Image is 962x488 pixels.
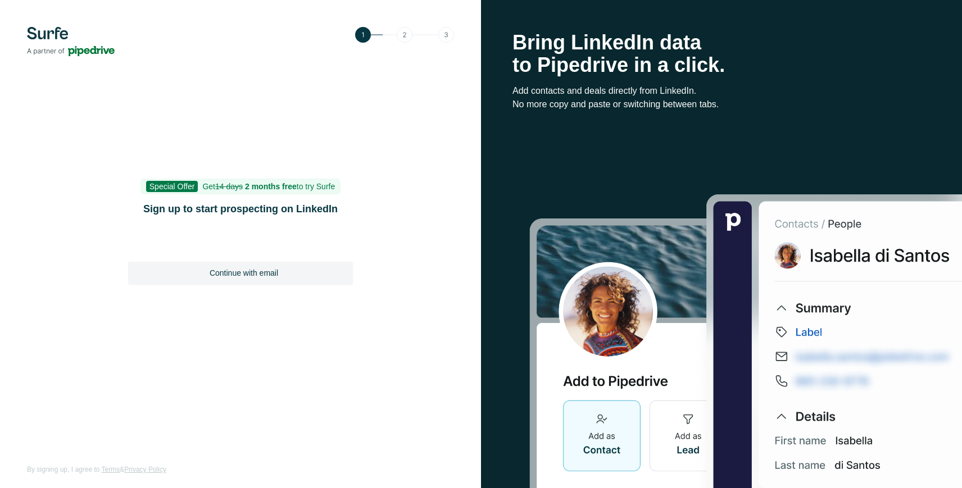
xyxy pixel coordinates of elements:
[102,466,120,473] a: Terms
[512,98,931,111] p: No more copy and paste or switching between tabs.
[202,182,335,191] span: Get to try Surfe
[120,466,124,473] span: &
[128,201,353,217] h1: Sign up to start prospecting on LinkedIn
[146,181,198,192] span: Special Offer
[512,84,931,98] p: Add contacts and deals directly from LinkedIn.
[215,182,243,191] s: 14 days
[210,267,278,279] span: Continue with email
[27,466,99,473] span: By signing up, I agree to
[245,182,297,191] b: 2 months free
[27,27,115,56] img: Surfe's logo
[122,231,359,256] iframe: Botão "Fazer login com o Google"
[124,466,166,473] a: Privacy Policy
[355,27,454,43] img: Step 1
[529,193,962,488] img: Surfe Stock Photo - Selling good vibes
[512,31,931,76] h1: Bring LinkedIn data to Pipedrive in a click.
